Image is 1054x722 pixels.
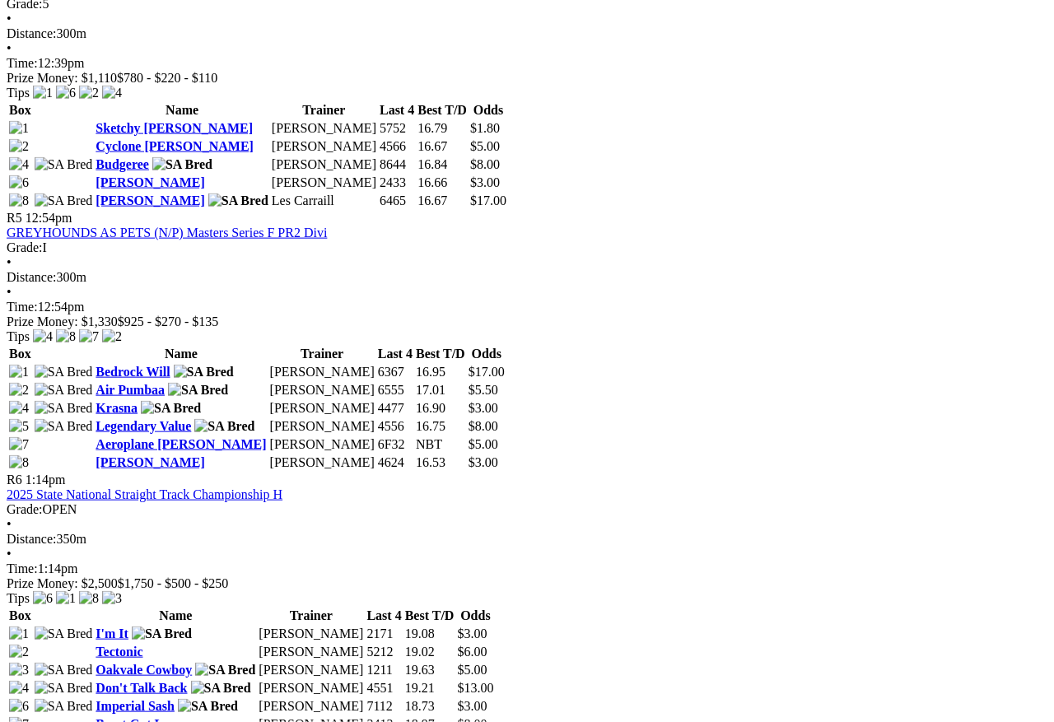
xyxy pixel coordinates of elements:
[96,645,142,659] a: Tectonic
[117,71,217,85] span: $780 - $220 - $110
[7,255,12,269] span: •
[469,455,498,469] span: $3.00
[415,382,466,398] td: 17.01
[102,591,122,606] img: 3
[118,576,229,590] span: $1,750 - $500 - $250
[7,12,12,26] span: •
[457,663,487,677] span: $5.00
[377,364,413,380] td: 6367
[35,365,93,380] img: SA Bred
[457,627,487,640] span: $3.00
[95,608,256,624] th: Name
[35,699,93,714] img: SA Bred
[456,608,494,624] th: Odds
[178,699,238,714] img: SA Bred
[102,86,122,100] img: 4
[469,401,498,415] span: $3.00
[366,680,402,696] td: 4551
[457,645,487,659] span: $6.00
[269,436,375,453] td: [PERSON_NAME]
[35,157,93,172] img: SA Bred
[79,591,99,606] img: 8
[79,329,99,344] img: 7
[33,591,53,606] img: 6
[7,532,1047,547] div: 350m
[469,419,498,433] span: $8.00
[7,240,1047,255] div: I
[96,419,191,433] a: Legendary Value
[96,365,170,379] a: Bedrock Will
[379,120,415,137] td: 5752
[35,627,93,641] img: SA Bred
[415,454,466,471] td: 16.53
[95,102,269,119] th: Name
[9,419,29,434] img: 5
[26,473,66,487] span: 1:14pm
[132,627,192,641] img: SA Bred
[366,698,402,715] td: 7112
[35,663,93,678] img: SA Bred
[366,626,402,642] td: 2171
[417,120,468,137] td: 16.79
[7,576,1047,591] div: Prize Money: $2,500
[7,517,12,531] span: •
[377,436,413,453] td: 6F32
[404,626,455,642] td: 19.08
[7,561,38,575] span: Time:
[469,437,498,451] span: $5.00
[9,663,29,678] img: 3
[469,365,505,379] span: $17.00
[377,454,413,471] td: 4624
[208,193,268,208] img: SA Bred
[377,418,413,435] td: 4556
[7,86,30,100] span: Tips
[35,383,93,398] img: SA Bred
[258,698,364,715] td: [PERSON_NAME]
[35,419,93,434] img: SA Bred
[7,41,12,55] span: •
[7,56,38,70] span: Time:
[195,663,255,678] img: SA Bred
[9,139,29,154] img: 2
[269,418,375,435] td: [PERSON_NAME]
[33,329,53,344] img: 4
[379,156,415,173] td: 8644
[415,346,466,362] th: Best T/D
[258,644,364,660] td: [PERSON_NAME]
[96,455,204,469] a: [PERSON_NAME]
[7,26,56,40] span: Distance:
[96,401,138,415] a: Krasna
[174,365,234,380] img: SA Bred
[470,175,500,189] span: $3.00
[56,591,76,606] img: 1
[271,156,377,173] td: [PERSON_NAME]
[9,455,29,470] img: 8
[7,502,1047,517] div: OPEN
[269,364,375,380] td: [PERSON_NAME]
[470,121,500,135] span: $1.80
[7,226,327,240] a: GREYHOUNDS AS PETS (N/P) Masters Series F PR2 Divi
[96,663,192,677] a: Oakvale Cowboy
[271,102,377,119] th: Trainer
[141,401,201,416] img: SA Bred
[377,346,413,362] th: Last 4
[9,699,29,714] img: 6
[7,270,56,284] span: Distance:
[7,473,22,487] span: R6
[470,139,500,153] span: $5.00
[9,681,29,696] img: 4
[7,56,1047,71] div: 12:39pm
[469,383,498,397] span: $5.50
[271,193,377,209] td: Les Carraill
[33,86,53,100] img: 1
[95,346,267,362] th: Name
[366,608,402,624] th: Last 4
[258,662,364,678] td: [PERSON_NAME]
[366,644,402,660] td: 5212
[7,329,30,343] span: Tips
[96,699,175,713] a: Imperial Sash
[7,532,56,546] span: Distance:
[404,680,455,696] td: 19.21
[7,547,12,561] span: •
[7,270,1047,285] div: 300m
